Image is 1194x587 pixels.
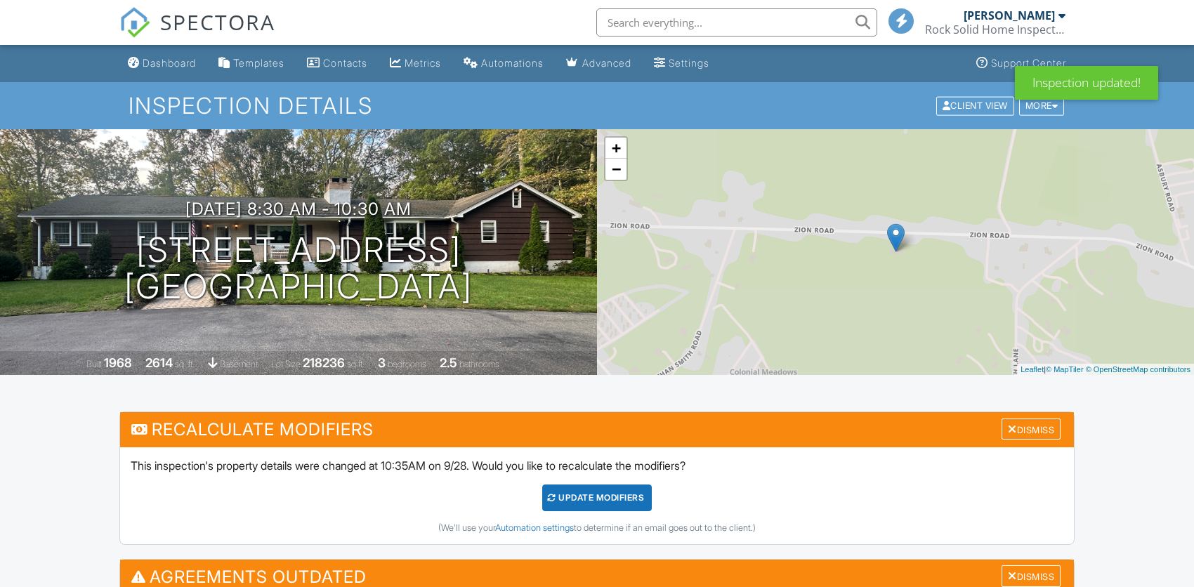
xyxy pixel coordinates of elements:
div: Automations [481,57,544,69]
a: © OpenStreetMap contributors [1086,365,1190,374]
div: Support Center [991,57,1066,69]
div: Templates [233,57,284,69]
a: Metrics [384,51,447,77]
a: Leaflet [1021,365,1044,374]
span: sq. ft. [175,359,195,369]
input: Search everything... [596,8,877,37]
a: Advanced [560,51,637,77]
div: 3 [378,355,386,370]
span: SPECTORA [160,7,275,37]
div: [PERSON_NAME] [964,8,1055,22]
div: Metrics [405,57,441,69]
div: Dashboard [143,57,196,69]
img: The Best Home Inspection Software - Spectora [119,7,150,38]
div: 218236 [303,355,345,370]
a: Automation settings [495,522,574,533]
a: Zoom in [605,138,626,159]
span: bathrooms [459,359,499,369]
h3: Recalculate Modifiers [120,412,1074,447]
div: Dismiss [1002,418,1061,440]
span: bedrooms [388,359,426,369]
span: Lot Size [271,359,301,369]
div: More [1019,96,1065,115]
a: Support Center [971,51,1072,77]
span: Built [86,359,102,369]
a: Dashboard [122,51,202,77]
a: Settings [648,51,715,77]
div: Advanced [582,57,631,69]
a: © MapTiler [1046,365,1084,374]
div: Settings [669,57,709,69]
div: 2614 [145,355,173,370]
span: basement [220,359,258,369]
h1: [STREET_ADDRESS] [GEOGRAPHIC_DATA] [124,232,473,306]
div: (We'll use your to determine if an email goes out to the client.) [131,522,1063,534]
a: Zoom out [605,159,626,180]
h1: Inspection Details [129,93,1065,118]
a: Contacts [301,51,373,77]
div: Dismiss [1002,565,1061,587]
span: sq.ft. [347,359,365,369]
div: This inspection's property details were changed at 10:35AM on 9/28. Would you like to recalculate... [120,447,1074,544]
div: | [1017,364,1194,376]
a: Automations (Basic) [458,51,549,77]
div: Rock Solid Home Inspections, LLC [925,22,1065,37]
div: UPDATE Modifiers [542,484,652,511]
div: 1968 [104,355,132,370]
div: Client View [936,96,1014,115]
a: Templates [213,51,290,77]
a: SPECTORA [119,19,275,48]
div: Inspection updated! [1015,66,1158,100]
div: 2.5 [440,355,457,370]
a: Client View [935,100,1018,110]
h3: [DATE] 8:30 am - 10:30 am [185,199,412,218]
div: Contacts [323,57,367,69]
